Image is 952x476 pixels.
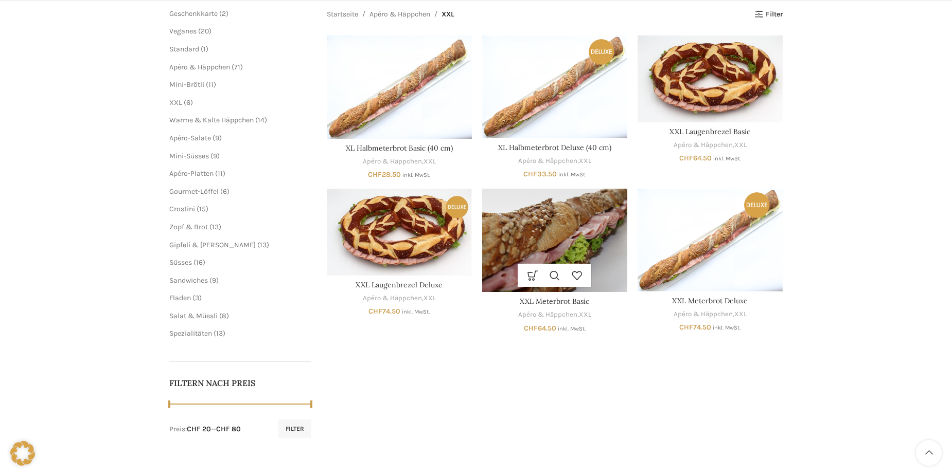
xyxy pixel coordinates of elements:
[234,63,240,71] span: 71
[327,9,454,20] nav: Breadcrumb
[482,310,627,320] div: ,
[169,63,230,71] span: Apéro & Häppchen
[187,425,211,433] span: CHF 20
[713,324,741,331] small: inkl. MwSt.
[442,9,454,20] span: XXL
[215,134,219,142] span: 9
[674,140,733,150] a: Apéro & Häppchen
[201,27,209,35] span: 20
[482,156,627,166] div: ,
[518,310,577,320] a: Apéro & Häppchen
[638,35,783,122] a: XXL Laugenbrezel Basic
[213,152,217,160] span: 9
[368,307,382,316] span: CHF
[402,172,430,178] small: inkl. MwSt.
[482,189,627,292] a: XXL Meterbrot Basic
[368,170,401,179] bdi: 28.50
[222,312,226,320] span: 8
[169,205,195,213] a: Crostini
[169,27,197,35] a: Veganes
[424,157,436,167] a: XXL
[524,324,538,333] span: CHF
[169,45,199,53] a: Standard
[169,223,208,231] a: Zopf & Brot
[402,308,430,315] small: inkl. MwSt.
[169,258,192,267] a: Süsses
[216,425,241,433] span: CHF 80
[195,294,199,302] span: 3
[368,170,382,179] span: CHF
[196,258,203,267] span: 16
[669,127,750,136] a: XXL Laugenbrezel Basic
[169,152,209,160] a: Mini-Süsses
[543,264,566,287] a: Schnellansicht
[327,157,472,167] div: ,
[212,223,219,231] span: 13
[327,294,472,303] div: ,
[169,329,212,338] a: Spezialitäten
[218,169,223,178] span: 11
[169,169,214,178] a: Apéro-Platten
[169,187,219,196] a: Gourmet-Löffel
[199,205,206,213] span: 15
[579,310,591,320] a: XXL
[356,280,443,289] a: XXL Laugenbrezel Deluxe
[638,309,783,319] div: ,
[482,35,627,138] a: XL Halbmeterbrot Deluxe (40 cm)
[638,140,783,150] div: ,
[169,294,191,302] a: Fladen
[498,143,611,152] a: XL Halbmeterbrot Deluxe (40 cm)
[524,324,556,333] bdi: 64.50
[679,154,712,162] bdi: 64.50
[260,241,267,249] span: 13
[916,440,942,466] a: Scroll to top button
[203,45,206,53] span: 1
[679,323,693,332] span: CHF
[169,424,241,434] div: Preis: —
[169,276,208,285] a: Sandwiches
[278,419,311,438] button: Filter
[169,134,211,142] span: Apéro-Salate
[579,156,591,166] a: XXL
[223,187,227,196] span: 6
[169,80,204,89] span: Mini-Brötli
[169,312,218,320] a: Salat & Müesli
[169,241,256,249] a: Gipfeli & [PERSON_NAME]
[521,264,543,287] a: Wähle Optionen für „XXL Meterbrot Basic“
[520,297,589,306] a: XXL Meterbrot Basic
[638,189,783,291] a: XXL Meterbrot Deluxe
[734,140,747,150] a: XXL
[169,116,254,124] a: Warme & Kalte Häppchen
[523,170,557,178] bdi: 33.50
[169,9,218,18] a: Geschenkkarte
[518,156,577,166] a: Apéro & Häppchen
[679,154,693,162] span: CHF
[523,170,537,178] span: CHF
[169,98,182,107] a: XXL
[674,309,733,319] a: Apéro & Häppchen
[212,276,216,285] span: 9
[327,189,472,276] a: XXL Laugenbrezel Deluxe
[558,325,586,332] small: inkl. MwSt.
[754,10,783,19] a: Filter
[679,323,711,332] bdi: 74.50
[208,80,214,89] span: 11
[169,377,311,389] h5: Filtern nach Preis
[222,9,226,18] span: 2
[672,296,748,305] a: XXL Meterbrot Deluxe
[216,329,223,338] span: 13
